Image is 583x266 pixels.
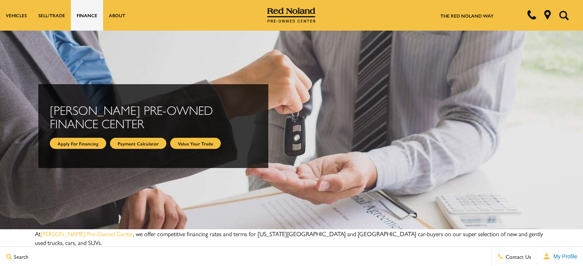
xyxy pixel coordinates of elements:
[550,253,577,259] span: My Profile
[504,253,531,260] span: Contact Us
[110,138,166,149] a: Payment Calculator
[50,138,106,149] a: Apply For Financing
[50,103,257,130] h2: [PERSON_NAME] Pre-Owned Finance Center
[537,247,583,266] button: user-profile-menu
[12,253,28,260] span: Search
[556,0,572,30] button: Open the search field
[35,229,548,247] p: At , we offer competitive financing rates and terms for [US_STATE][GEOGRAPHIC_DATA] and [GEOGRAPH...
[170,138,221,149] a: Value Your Trade
[267,8,315,23] img: Red Noland Pre-Owned
[440,12,494,19] a: The Red Noland Way
[41,229,133,238] a: [PERSON_NAME] Pre-Owned Center
[267,10,315,18] a: Red Noland Pre-Owned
